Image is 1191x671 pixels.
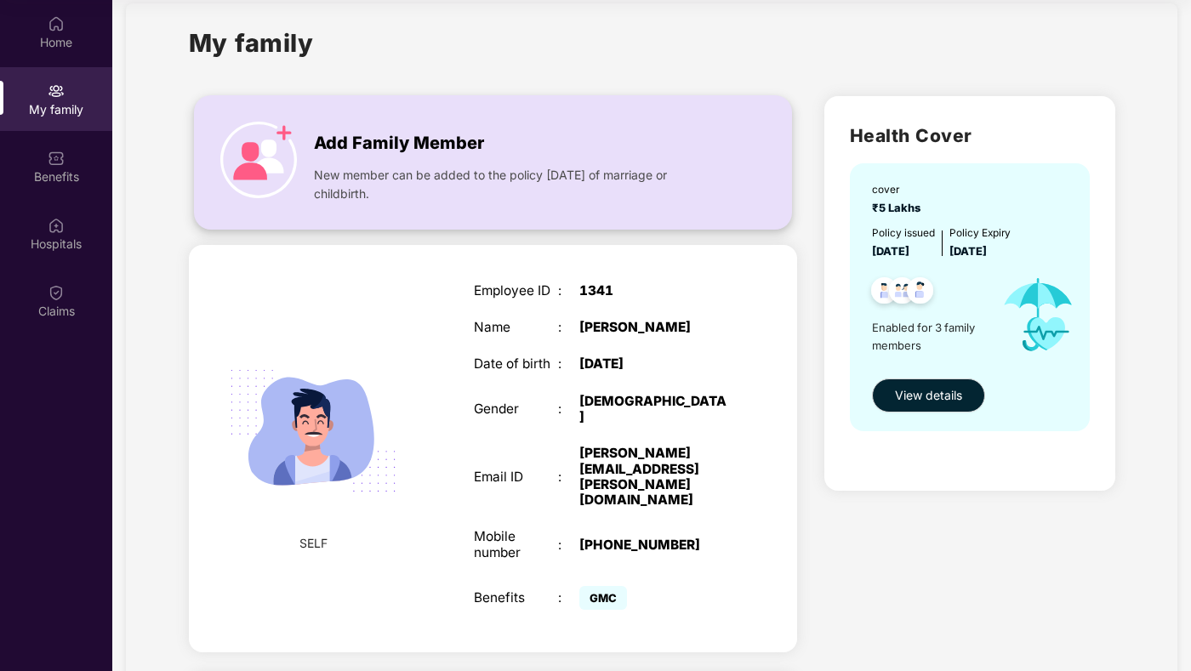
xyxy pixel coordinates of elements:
[949,245,987,258] span: [DATE]
[988,260,1089,370] img: icon
[48,82,65,100] img: svg+xml;base64,PHN2ZyB3aWR0aD0iMjAiIGhlaWdodD0iMjAiIHZpZXdCb3g9IjAgMCAyMCAyMCIgZmlsbD0ibm9uZSIgeG...
[558,537,579,553] div: :
[579,356,727,372] div: [DATE]
[299,534,328,553] span: SELF
[579,320,727,335] div: [PERSON_NAME]
[474,356,558,372] div: Date of birth
[48,284,65,301] img: svg+xml;base64,PHN2ZyBpZD0iQ2xhaW0iIHhtbG5zPSJodHRwOi8vd3d3LnczLm9yZy8yMDAwL3N2ZyIgd2lkdGg9IjIwIi...
[474,469,558,485] div: Email ID
[48,217,65,234] img: svg+xml;base64,PHN2ZyBpZD0iSG9zcGl0YWxzIiB4bWxucz0iaHR0cDovL3d3dy53My5vcmcvMjAwMC9zdmciIHdpZHRoPS...
[899,272,941,314] img: svg+xml;base64,PHN2ZyB4bWxucz0iaHR0cDovL3d3dy53My5vcmcvMjAwMC9zdmciIHdpZHRoPSI0OC45NDMiIGhlaWdodD...
[210,327,416,533] img: svg+xml;base64,PHN2ZyB4bWxucz0iaHR0cDovL3d3dy53My5vcmcvMjAwMC9zdmciIHdpZHRoPSIyMjQiIGhlaWdodD0iMT...
[872,319,988,354] span: Enabled for 3 family members
[872,378,985,412] button: View details
[474,590,558,606] div: Benefits
[579,586,627,610] span: GMC
[48,150,65,167] img: svg+xml;base64,PHN2ZyBpZD0iQmVuZWZpdHMiIHhtbG5zPSJodHRwOi8vd3d3LnczLm9yZy8yMDAwL3N2ZyIgd2lkdGg9Ij...
[474,529,558,560] div: Mobile number
[850,122,1090,150] h2: Health Cover
[579,446,727,508] div: [PERSON_NAME][EMAIL_ADDRESS][PERSON_NAME][DOMAIN_NAME]
[579,283,727,299] div: 1341
[314,166,723,203] span: New member can be added to the policy [DATE] of marriage or childbirth.
[872,182,926,198] div: cover
[474,401,558,417] div: Gender
[48,15,65,32] img: svg+xml;base64,PHN2ZyBpZD0iSG9tZSIgeG1sbnM9Imh0dHA6Ly93d3cudzMub3JnLzIwMDAvc3ZnIiB3aWR0aD0iMjAiIG...
[558,590,579,606] div: :
[863,272,905,314] img: svg+xml;base64,PHN2ZyB4bWxucz0iaHR0cDovL3d3dy53My5vcmcvMjAwMC9zdmciIHdpZHRoPSI0OC45NDMiIGhlaWdodD...
[872,245,909,258] span: [DATE]
[474,320,558,335] div: Name
[579,537,727,553] div: [PHONE_NUMBER]
[872,225,935,242] div: Policy issued
[474,283,558,299] div: Employee ID
[558,283,579,299] div: :
[881,272,923,314] img: svg+xml;base64,PHN2ZyB4bWxucz0iaHR0cDovL3d3dy53My5vcmcvMjAwMC9zdmciIHdpZHRoPSI0OC45MTUiIGhlaWdodD...
[558,401,579,417] div: :
[579,394,727,425] div: [DEMOGRAPHIC_DATA]
[558,469,579,485] div: :
[872,202,926,214] span: ₹5 Lakhs
[189,24,314,62] h1: My family
[895,386,962,405] span: View details
[314,130,484,156] span: Add Family Member
[949,225,1011,242] div: Policy Expiry
[220,122,297,198] img: icon
[558,356,579,372] div: :
[558,320,579,335] div: :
